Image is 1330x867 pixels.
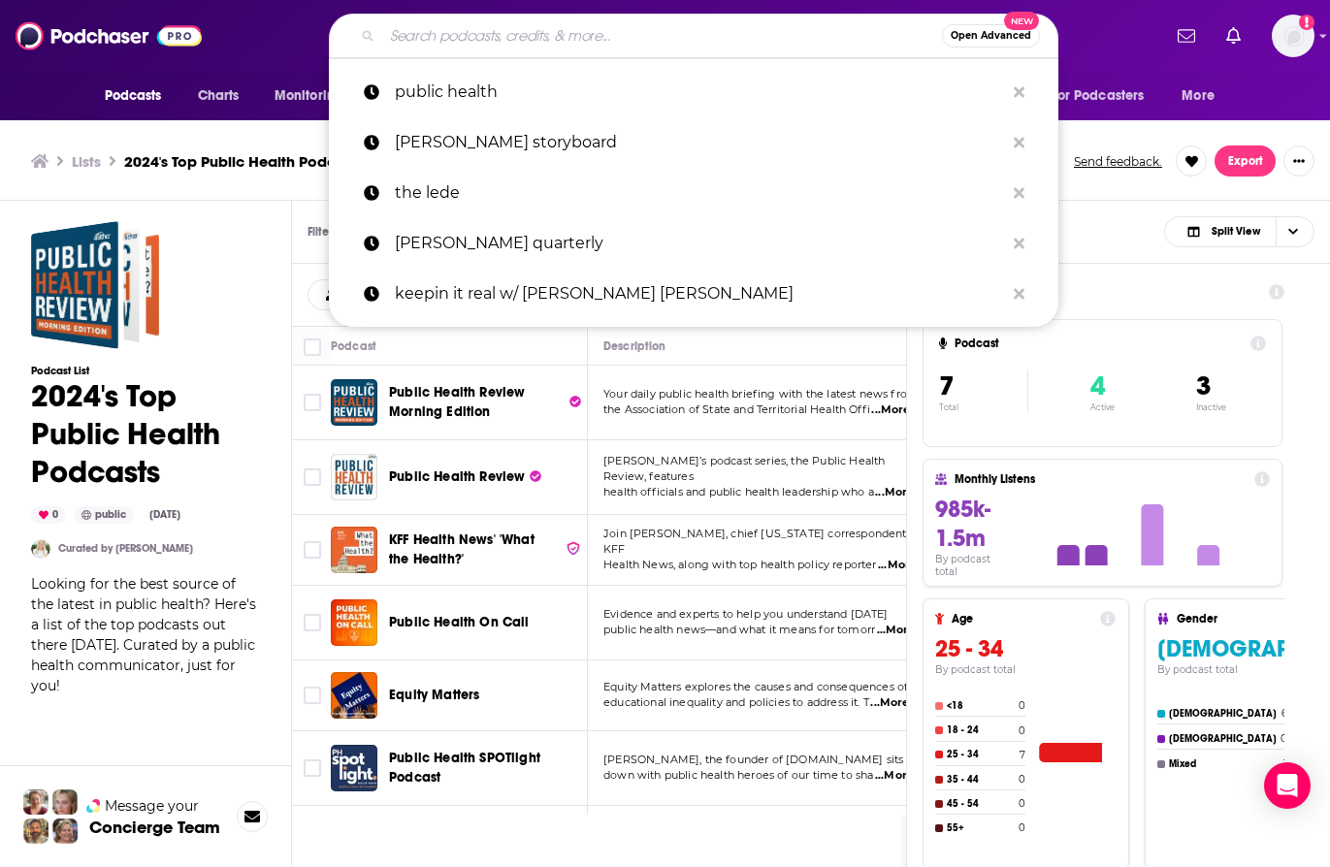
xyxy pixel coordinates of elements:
[389,613,530,632] a: Public Health On Call
[603,558,877,571] span: Health News, along with top health policy reporter
[395,67,1004,117] p: public health
[52,789,78,815] img: Jules Profile
[198,82,240,110] span: Charts
[1052,82,1145,110] span: For Podcasters
[603,768,873,782] span: down with public health heroes of our time to sha
[1196,369,1211,402] span: 3
[275,82,343,110] span: Monitoring
[947,798,1015,810] h4: 45 - 54
[603,485,874,498] span: health officials and public health leadership who a
[329,67,1058,117] a: public health
[16,17,202,54] img: Podchaser - Follow, Share and Rate Podcasts
[331,454,377,500] img: Public Health Review
[603,335,665,358] div: Description
[395,218,1004,269] p: lapham's quarterly
[923,279,1253,304] h1: Insights
[1169,733,1277,745] h4: [DEMOGRAPHIC_DATA]
[31,377,260,491] h1: 2024's Top Public Health Podcasts
[603,623,875,636] span: public health news—and what it means for tomorr
[1299,15,1314,30] svg: Add a profile image
[58,542,193,555] a: Curated by [PERSON_NAME]
[124,152,364,171] h3: 2024's Top Public Health Podcasts
[329,218,1058,269] a: [PERSON_NAME] quarterly
[331,745,377,791] a: Public Health SPOTlight Podcast
[603,753,903,766] span: [PERSON_NAME], the founder of [DOMAIN_NAME] sits
[329,14,1058,58] div: Search podcasts, credits, & more...
[1283,757,1287,770] h4: 1
[31,539,50,559] a: mbleeker
[31,506,66,524] div: 0
[1264,762,1311,809] div: Open Intercom Messenger
[304,541,321,559] span: Toggle select row
[382,20,942,51] input: Search podcasts, credits, & more...
[389,614,530,630] span: Public Health On Call
[389,468,525,485] span: Public Health Review
[566,540,581,557] img: verified Badge
[304,687,321,704] span: Toggle select row
[1090,369,1105,402] span: 4
[1196,402,1226,412] p: Inactive
[1068,153,1168,170] button: Send feedback.
[947,822,1015,834] h4: 55+
[1218,19,1249,52] a: Show notifications dropdown
[31,221,159,349] a: 2024's Top Public Health Podcasts
[261,78,369,114] button: open menu
[31,365,260,377] h3: Podcast List
[1215,145,1276,177] button: Export
[389,384,525,420] span: Public Health Review Morning Edition
[935,663,1116,676] h4: By podcast total
[1272,15,1314,57] span: Logged in as ereardon
[952,612,1092,626] h4: Age
[955,337,1243,350] h4: Podcast
[939,402,1027,412] p: Total
[329,117,1058,168] a: [PERSON_NAME] storyboard
[72,152,101,171] a: Lists
[329,168,1058,218] a: the lede
[947,724,1015,736] h4: 18 - 24
[1039,78,1173,114] button: open menu
[878,558,917,573] span: ...More
[1164,216,1314,247] h2: Choose View
[304,759,321,777] span: Toggle select row
[1212,226,1260,237] span: Split View
[877,623,916,638] span: ...More
[935,634,1116,663] h3: 25 - 34
[1019,773,1025,786] h4: 0
[1090,402,1115,412] p: Active
[23,789,49,815] img: Sydney Profile
[1019,724,1025,737] h4: 0
[603,695,869,709] span: educational inequality and policies to address it. T
[389,750,540,786] span: Public Health SPOTlight Podcast
[389,686,479,705] a: Equity Matters
[89,818,220,837] h3: Concierge Team
[331,335,376,358] div: Podcast
[871,402,910,418] span: ...More
[875,485,914,500] span: ...More
[955,472,1246,486] h4: Monthly Listens
[331,672,377,719] img: Equity Matters
[1281,732,1287,745] h4: 0
[603,387,919,401] span: Your daily public health briefing with the latest news from
[1283,145,1314,177] button: Show More Button
[23,819,49,844] img: Jon Profile
[389,749,581,787] a: Public Health SPOTlight Podcast
[1169,708,1278,720] h4: [DEMOGRAPHIC_DATA]
[395,117,1004,168] p: nieman storyboard
[951,31,1031,41] span: Open Advanced
[329,269,1058,319] a: keepin it real w/ [PERSON_NAME] [PERSON_NAME]
[389,530,581,569] a: KFF Health News' 'What the Health?'
[603,527,925,556] span: Join [PERSON_NAME], chief [US_STATE] correspondent for KFF
[1004,12,1039,30] span: New
[947,774,1015,786] h4: 35 - 44
[870,695,909,711] span: ...More
[395,269,1004,319] p: keepin it real w/ al sharpton al sharpton
[389,531,535,567] span: KFF Health News' 'What the Health?'
[304,614,321,631] span: Toggle select row
[331,379,377,426] img: Public Health Review Morning Edition
[1272,15,1314,57] button: Show profile menu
